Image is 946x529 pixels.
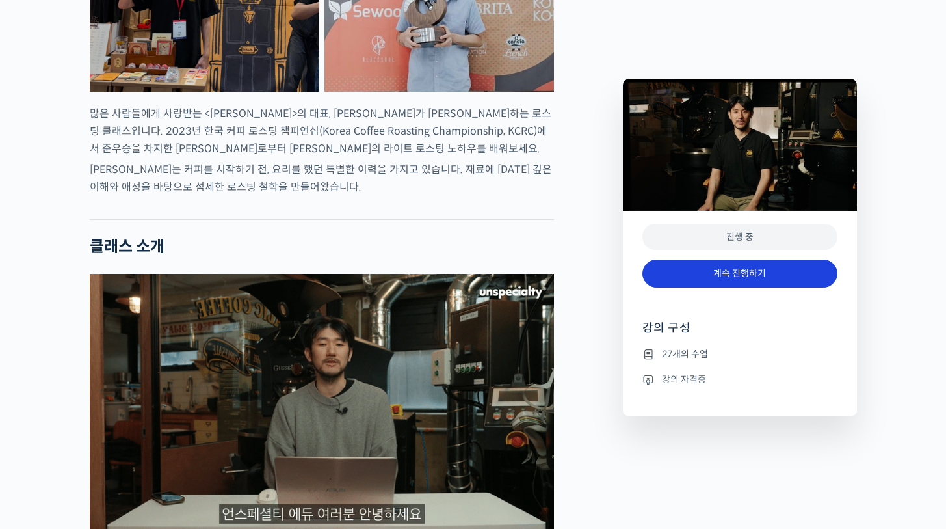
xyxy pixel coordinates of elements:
[4,413,86,445] a: 홈
[642,260,837,288] a: 계속 진행하기
[642,346,837,362] li: 27개의 수업
[119,433,135,443] span: 대화
[90,105,554,157] p: 많은 사람들에게 사랑받는 <[PERSON_NAME]>의 대표, [PERSON_NAME]가 [PERSON_NAME]하는 로스팅 클래스입니다. 2023년 한국 커피 로스팅 챔피언...
[642,372,837,387] li: 강의 자격증
[642,224,837,251] div: 진행 중
[201,432,217,442] span: 설정
[642,320,837,346] h4: 강의 구성
[86,413,168,445] a: 대화
[41,432,49,442] span: 홈
[90,161,554,196] p: [PERSON_NAME]는 커피를 시작하기 전, 요리를 했던 특별한 이력을 가지고 있습니다. 재료에 [DATE] 깊은 이해와 애정을 바탕으로 섬세한 로스팅 철학을 만들어왔습니다.
[90,237,554,256] h2: 클래스 소개
[168,413,250,445] a: 설정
